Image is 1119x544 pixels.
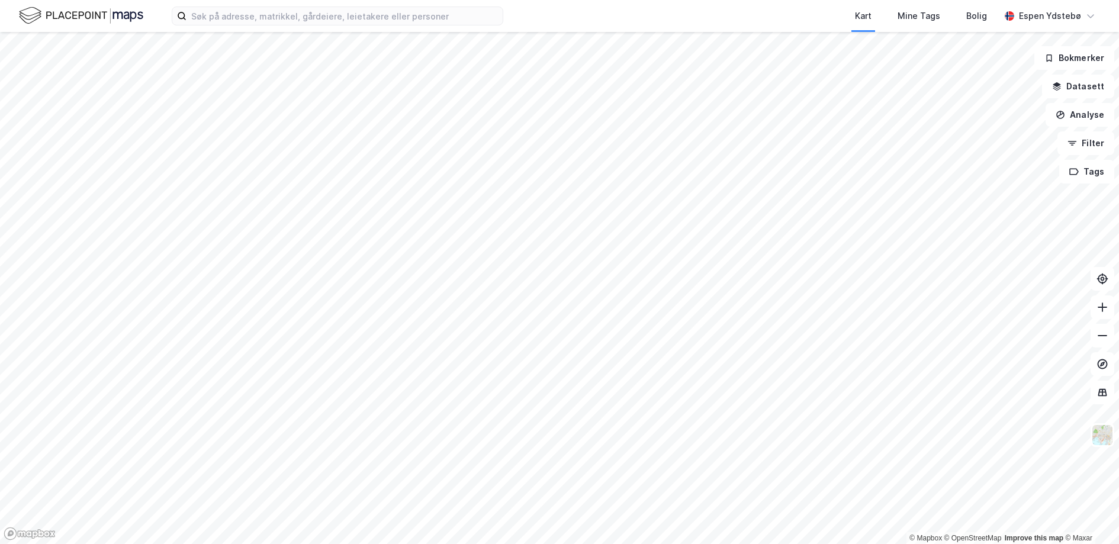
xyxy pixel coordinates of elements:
img: Z [1091,424,1114,446]
button: Datasett [1042,75,1114,98]
a: Mapbox [909,534,942,542]
iframe: Chat Widget [1060,487,1119,544]
img: logo.f888ab2527a4732fd821a326f86c7f29.svg [19,5,143,26]
div: Bolig [966,9,987,23]
a: OpenStreetMap [944,534,1002,542]
div: Espen Ydstebø [1019,9,1081,23]
button: Filter [1057,131,1114,155]
input: Søk på adresse, matrikkel, gårdeiere, leietakere eller personer [186,7,503,25]
div: Kontrollprogram for chat [1060,487,1119,544]
button: Bokmerker [1034,46,1114,70]
a: Mapbox homepage [4,527,56,540]
button: Tags [1059,160,1114,184]
button: Analyse [1046,103,1114,127]
div: Kart [855,9,872,23]
a: Improve this map [1005,534,1063,542]
div: Mine Tags [898,9,940,23]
